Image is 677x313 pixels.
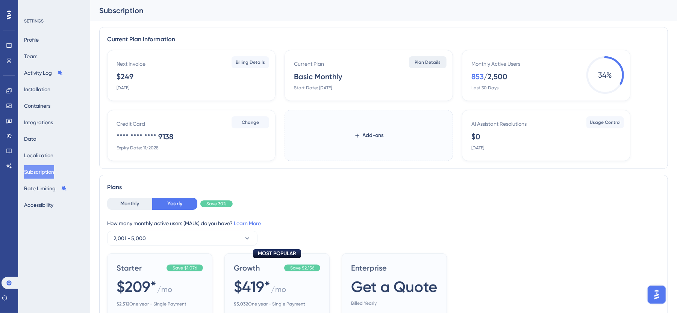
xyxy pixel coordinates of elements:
span: Enterprise [351,263,438,273]
button: Localization [24,149,53,162]
span: 34 % [586,56,624,94]
span: / mo [271,284,286,298]
button: Plan Details [409,56,447,68]
iframe: UserGuiding AI Assistant Launcher [645,283,668,306]
span: 2,001 - 5,000 [114,234,146,243]
span: Change [242,119,259,125]
button: Containers [24,99,50,113]
button: Subscription [24,165,54,179]
button: Yearly [152,198,197,210]
b: $ 2,512 [117,301,129,307]
span: Usage Control [590,119,621,125]
div: [DATE] [471,145,484,151]
div: Expiry Date: 11/2028 [117,145,159,151]
button: Team [24,50,38,63]
button: Billing Details [232,56,269,68]
div: MOST POPULAR [253,249,301,258]
div: Current Plan Information [107,35,660,44]
button: Rate Limiting [24,182,67,195]
button: Profile [24,33,39,47]
div: $249 [117,71,133,82]
button: Change [232,116,269,128]
div: Basic Monthly [294,71,342,82]
div: AI Assistant Resolutions [471,119,527,128]
button: Integrations [24,116,53,129]
button: Installation [24,83,50,96]
span: Get a Quote [351,276,437,297]
button: 2,001 - 5,000 [107,231,257,246]
div: [DATE] [117,85,129,91]
div: $0 [471,131,480,142]
span: / mo [157,284,172,298]
a: Learn More [234,220,261,226]
div: 853 [471,71,484,82]
div: / 2,500 [484,71,507,82]
span: Billed Yearly [351,300,438,306]
div: Last 30 Days [471,85,498,91]
span: $209* [117,276,156,297]
span: Save $2,156 [290,265,314,271]
div: Current Plan [294,59,324,68]
button: Monthly [107,198,152,210]
div: Next Invoice [117,59,145,68]
div: Subscription [99,5,649,16]
span: Billing Details [236,59,265,65]
button: Accessibility [24,198,53,212]
span: One year - Single Payment [234,301,320,307]
div: Credit Card [117,119,145,128]
b: $ 5,032 [234,301,248,307]
div: Monthly Active Users [471,59,520,68]
span: Starter [117,263,164,273]
div: Plans [107,183,660,192]
span: $419* [234,276,270,297]
div: How many monthly active users (MAUs) do you have? [107,219,660,228]
div: Start Date: [DATE] [294,85,332,91]
div: SETTINGS [24,18,85,24]
button: Data [24,132,36,146]
button: Activity Log [24,66,63,80]
span: Save 30% [206,201,227,207]
button: Usage Control [586,116,624,128]
span: Plan Details [415,59,441,65]
span: Save $1,076 [173,265,197,271]
button: Add-ons [342,129,396,142]
span: Growth [234,263,281,273]
span: One year - Single Payment [117,301,203,307]
span: Add-ons [363,131,384,140]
